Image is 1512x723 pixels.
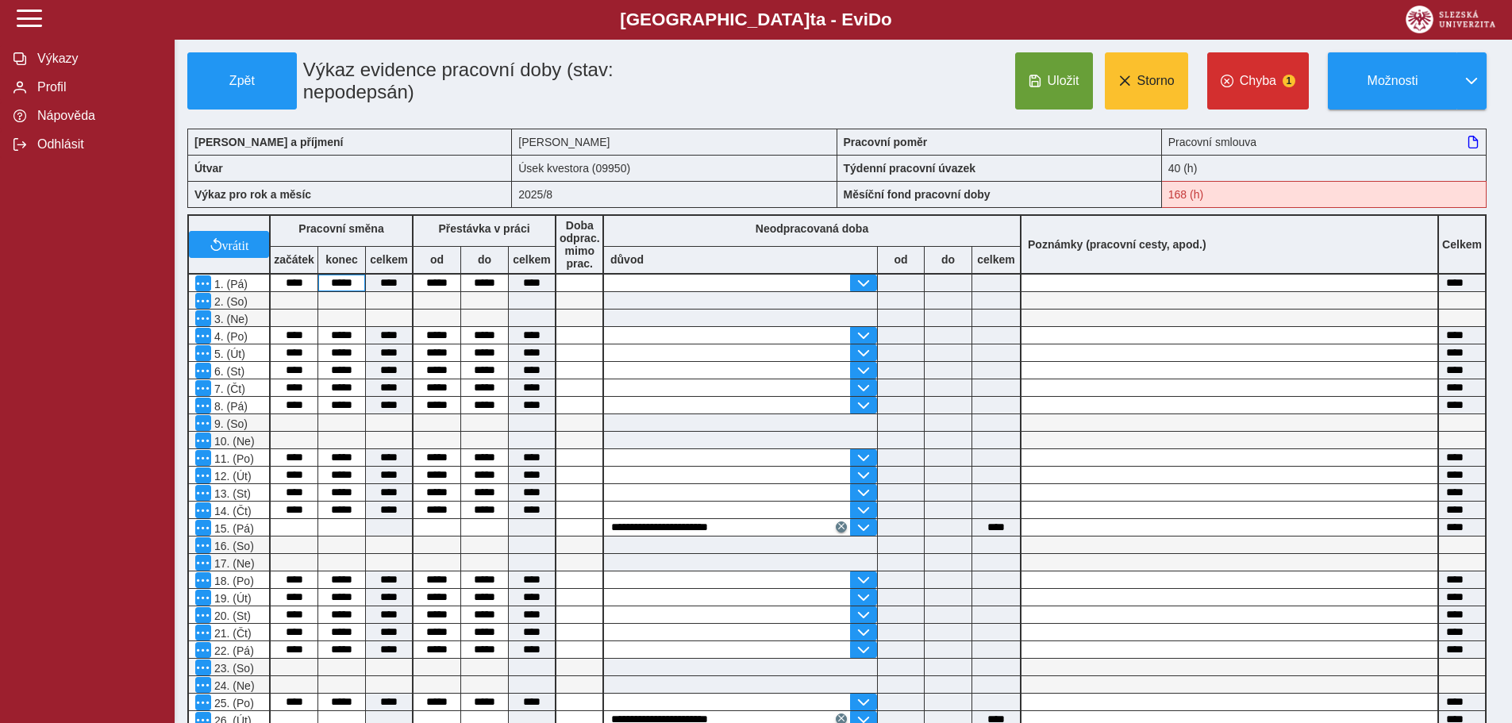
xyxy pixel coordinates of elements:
[211,365,244,378] span: 6. (St)
[461,253,508,266] b: do
[33,80,161,94] span: Profil
[211,330,248,343] span: 4. (Po)
[48,10,1464,30] b: [GEOGRAPHIC_DATA] a - Evi
[195,572,211,588] button: Menu
[195,363,211,379] button: Menu
[1442,238,1482,251] b: Celkem
[211,505,252,517] span: 14. (Čt)
[195,694,211,710] button: Menu
[194,136,343,148] b: [PERSON_NAME] a příjmení
[211,679,255,692] span: 24. (Ne)
[756,222,868,235] b: Neodpracovaná doba
[187,52,297,110] button: Zpět
[298,222,383,235] b: Pracovní směna
[844,162,976,175] b: Týdenní pracovní úvazek
[195,537,211,553] button: Menu
[195,607,211,623] button: Menu
[1021,238,1213,251] b: Poznámky (pracovní cesty, apod.)
[512,129,837,155] div: [PERSON_NAME]
[195,293,211,309] button: Menu
[195,502,211,518] button: Menu
[1162,129,1487,155] div: Pracovní smlouva
[211,575,254,587] span: 18. (Po)
[844,188,991,201] b: Měsíční fond pracovní doby
[195,328,211,344] button: Menu
[222,238,249,251] span: vrátit
[195,555,211,571] button: Menu
[195,398,211,413] button: Menu
[366,253,412,266] b: celkem
[1162,181,1487,208] div: Fond pracovní doby (168 h) a součet hodin (167:40 h) se neshodují!
[211,313,248,325] span: 3. (Ne)
[195,310,211,326] button: Menu
[1162,155,1487,181] div: 40 (h)
[1207,52,1309,110] button: Chyba1
[512,181,837,208] div: 2025/8
[211,470,252,483] span: 12. (Út)
[844,136,928,148] b: Pracovní poměr
[211,540,254,552] span: 16. (So)
[211,348,245,360] span: 5. (Út)
[194,74,290,88] span: Zpět
[1406,6,1495,33] img: logo_web_su.png
[189,231,269,258] button: vrátit
[195,415,211,431] button: Menu
[195,660,211,675] button: Menu
[438,222,529,235] b: Přestávka v práci
[881,10,892,29] span: o
[211,522,254,535] span: 15. (Pá)
[318,253,365,266] b: konec
[512,155,837,181] div: Úsek kvestora (09950)
[1105,52,1188,110] button: Storno
[211,452,254,465] span: 11. (Po)
[211,644,254,657] span: 22. (Pá)
[810,10,815,29] span: t
[194,162,223,175] b: Útvar
[1240,74,1276,88] span: Chyba
[1048,74,1079,88] span: Uložit
[414,253,460,266] b: od
[195,677,211,693] button: Menu
[195,433,211,448] button: Menu
[195,467,211,483] button: Menu
[1283,75,1295,87] span: 1
[509,253,555,266] b: celkem
[195,625,211,640] button: Menu
[1328,52,1456,110] button: Možnosti
[211,435,255,448] span: 10. (Ne)
[1341,74,1444,88] span: Možnosti
[211,383,245,395] span: 7. (Čt)
[194,188,311,201] b: Výkaz pro rok a měsíc
[878,253,924,266] b: od
[1137,74,1175,88] span: Storno
[195,642,211,658] button: Menu
[297,52,734,110] h1: Výkaz evidence pracovní doby (stav: nepodepsán)
[1015,52,1093,110] button: Uložit
[211,662,254,675] span: 23. (So)
[271,253,317,266] b: začátek
[211,400,248,413] span: 8. (Pá)
[211,278,248,290] span: 1. (Pá)
[211,295,248,308] span: 2. (So)
[560,219,600,270] b: Doba odprac. mimo prac.
[195,345,211,361] button: Menu
[211,417,248,430] span: 9. (So)
[195,485,211,501] button: Menu
[610,253,644,266] b: důvod
[195,450,211,466] button: Menu
[972,253,1020,266] b: celkem
[195,380,211,396] button: Menu
[195,520,211,536] button: Menu
[33,109,161,123] span: Nápověda
[33,52,161,66] span: Výkazy
[211,627,252,640] span: 21. (Čt)
[211,610,251,622] span: 20. (St)
[211,697,254,710] span: 25. (Po)
[211,592,252,605] span: 19. (Út)
[211,487,251,500] span: 13. (St)
[925,253,971,266] b: do
[195,590,211,606] button: Menu
[33,137,161,152] span: Odhlásit
[868,10,881,29] span: D
[195,275,211,291] button: Menu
